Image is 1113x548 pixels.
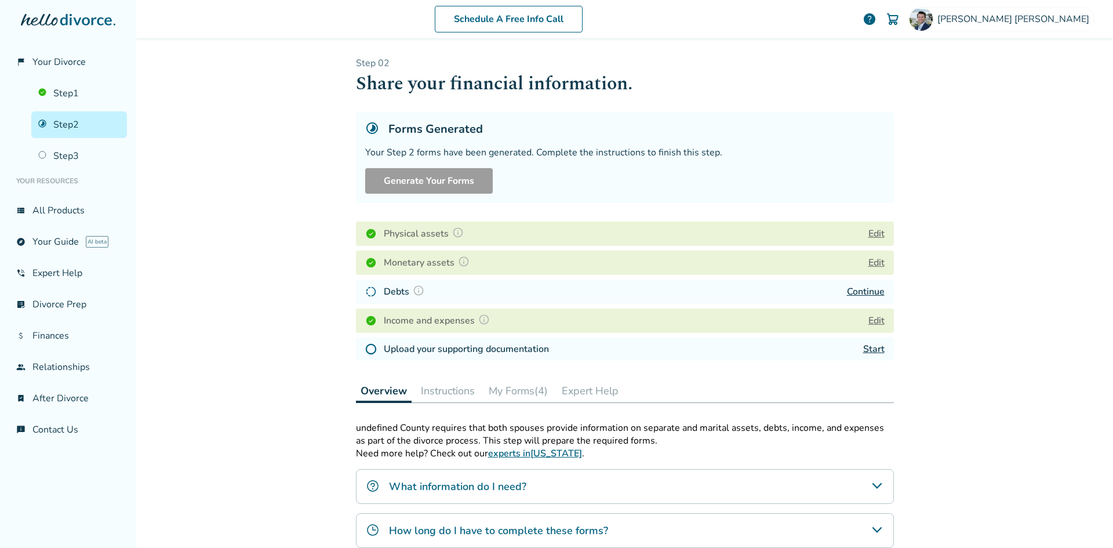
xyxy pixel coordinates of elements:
a: list_alt_checkDivorce Prep [9,291,127,318]
a: flag_2Your Divorce [9,49,127,75]
span: list_alt_check [16,300,26,309]
span: Your Divorce [32,56,86,68]
h4: Income and expenses [384,313,493,328]
div: Your Step 2 forms have been generated. Complete the instructions to finish this step. [365,146,885,159]
span: chat_info [16,425,26,434]
img: Question Mark [478,314,490,325]
span: AI beta [86,236,108,248]
h4: Debts [384,284,428,299]
button: Edit [868,227,885,241]
a: help [863,12,876,26]
a: Schedule A Free Info Call [435,6,583,32]
a: phone_in_talkExpert Help [9,260,127,286]
li: Your Resources [9,169,127,193]
div: What information do I need? [356,469,894,504]
img: What information do I need? [366,479,380,493]
a: attach_moneyFinances [9,322,127,349]
span: bookmark_check [16,394,26,403]
img: Completed [365,228,377,239]
img: Question Mark [458,256,470,267]
p: Need more help? Check out our . [356,447,894,460]
button: Generate Your Forms [365,168,493,194]
img: Question Mark [413,285,424,296]
img: Completed [365,257,377,268]
img: Not Started [365,343,377,355]
h4: Upload your supporting documentation [384,342,549,356]
span: [PERSON_NAME] [PERSON_NAME] [937,13,1094,26]
a: view_listAll Products [9,197,127,224]
img: Ryan Thomason [910,8,933,31]
h4: What information do I need? [389,479,526,494]
a: experts in[US_STATE] [488,447,582,460]
img: Completed [365,315,377,326]
a: Step2 [31,111,127,138]
button: Instructions [416,379,479,402]
h4: How long do I have to complete these forms? [389,523,608,538]
h1: Share your financial information. [356,70,894,98]
button: Edit [868,256,885,270]
span: phone_in_talk [16,268,26,278]
button: Expert Help [557,379,623,402]
span: group [16,362,26,372]
span: view_list [16,206,26,215]
a: groupRelationships [9,354,127,380]
div: How long do I have to complete these forms? [356,513,894,548]
span: attach_money [16,331,26,340]
p: undefined County requires that both spouses provide information on separate and marital assets, d... [356,422,894,447]
a: exploreYour GuideAI beta [9,228,127,255]
button: Edit [868,314,885,328]
img: How long do I have to complete these forms? [366,523,380,537]
img: Question Mark [452,227,464,238]
a: Continue [847,285,885,298]
a: bookmark_checkAfter Divorce [9,385,127,412]
a: chat_infoContact Us [9,416,127,443]
span: explore [16,237,26,246]
button: Overview [356,379,412,403]
img: Cart [886,12,900,26]
img: In Progress [365,286,377,297]
h4: Physical assets [384,226,467,241]
h5: Forms Generated [388,121,483,137]
a: Step3 [31,143,127,169]
h4: Monetary assets [384,255,473,270]
button: My Forms(4) [484,379,552,402]
a: Start [863,343,885,355]
p: Step 0 2 [356,57,894,70]
a: Step1 [31,80,127,107]
iframe: Chat Widget [1055,492,1113,548]
span: flag_2 [16,57,26,67]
